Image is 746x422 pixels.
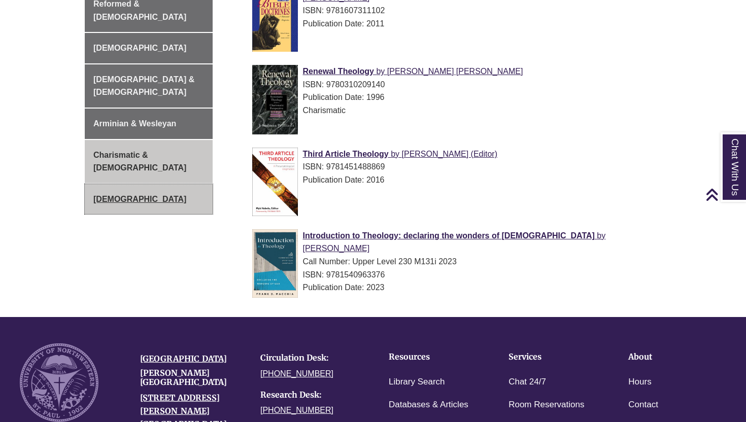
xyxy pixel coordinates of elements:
span: [PERSON_NAME] [PERSON_NAME] [387,67,523,76]
span: by [391,150,399,158]
h4: Circulation Desk: [260,354,365,363]
div: ISBN: 9781540963376 [252,268,664,282]
img: UNW seal [20,343,98,422]
a: Cover Art Third Article Theology by [PERSON_NAME] (Editor) [303,150,498,158]
div: Publication Date: 1996 [252,91,664,104]
a: Charismatic & [DEMOGRAPHIC_DATA] [85,140,213,183]
a: Renewal Theology by [PERSON_NAME] [PERSON_NAME] [303,67,523,76]
a: Arminian & Wesleyan [85,109,213,139]
span: by [597,231,605,240]
div: ISBN: 9780310209140 [252,78,664,91]
span: Renewal Theology [303,67,374,76]
a: [GEOGRAPHIC_DATA] [140,354,227,364]
a: Room Reservations [508,398,584,412]
div: Charismatic [252,104,664,117]
div: ISBN: 9781607311102 [252,4,664,17]
div: Publication Date: 2023 [252,281,664,294]
span: Third Article Theology [303,150,389,158]
a: Databases & Articles [389,398,468,412]
a: Library Search [389,375,445,390]
span: [PERSON_NAME] (Editor) [402,150,497,158]
a: [DEMOGRAPHIC_DATA] [85,184,213,215]
a: Cover Art Introduction to Theology: declaring the wonders of [DEMOGRAPHIC_DATA] by [PERSON_NAME] [303,231,606,253]
div: Publication Date: 2016 [252,173,664,187]
a: Chat 24/7 [508,375,546,390]
h4: About [628,353,717,362]
a: [PHONE_NUMBER] [260,369,333,378]
span: [PERSON_NAME] [303,244,370,253]
a: [PHONE_NUMBER] [260,406,333,414]
span: by [376,67,385,76]
div: Call Number: Upper Level 230 M131i 2023 [252,255,664,268]
a: Hours [628,375,651,390]
img: Cover Art [252,148,298,216]
img: Cover Art [252,229,298,298]
h4: Resources [389,353,477,362]
div: Publication Date: 2011 [252,17,664,30]
h4: Research Desk: [260,391,365,400]
a: Back to Top [705,188,743,201]
div: ISBN: 9781451488869 [252,160,664,173]
a: [DEMOGRAPHIC_DATA] [85,33,213,63]
span: Introduction to Theology: declaring the wonders of [DEMOGRAPHIC_DATA] [303,231,595,240]
a: Contact [628,398,658,412]
h4: Services [508,353,597,362]
a: [DEMOGRAPHIC_DATA] & [DEMOGRAPHIC_DATA] [85,64,213,108]
h4: [PERSON_NAME][GEOGRAPHIC_DATA] [140,369,245,386]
